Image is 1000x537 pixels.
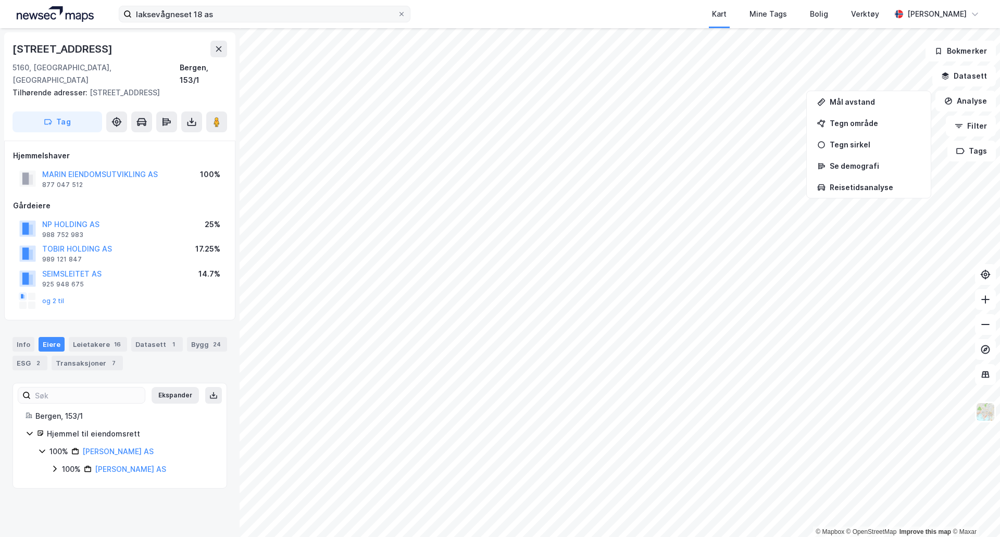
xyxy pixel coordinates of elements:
[830,97,920,106] div: Mål avstand
[12,88,90,97] span: Tilhørende adresser:
[31,388,145,403] input: Søk
[17,6,94,22] img: logo.a4113a55bc3d86da70a041830d287a7e.svg
[47,428,214,440] div: Hjemmel til eiendomsrett
[198,268,220,280] div: 14.7%
[52,356,123,370] div: Transaksjoner
[200,168,220,181] div: 100%
[899,528,951,535] a: Improve this map
[42,181,83,189] div: 877 047 512
[82,447,154,456] a: [PERSON_NAME] AS
[830,140,920,149] div: Tegn sirkel
[830,161,920,170] div: Se demografi
[935,91,996,111] button: Analyse
[62,463,81,476] div: 100%
[42,231,83,239] div: 988 752 983
[33,358,43,368] div: 2
[35,410,214,422] div: Bergen, 153/1
[830,183,920,192] div: Reisetidsanalyse
[12,337,34,352] div: Info
[947,141,996,161] button: Tags
[187,337,227,352] div: Bygg
[926,41,996,61] button: Bokmerker
[12,111,102,132] button: Tag
[810,8,828,20] div: Bolig
[948,487,1000,537] iframe: Chat Widget
[749,8,787,20] div: Mine Tags
[948,487,1000,537] div: Kontrollprogram for chat
[12,41,115,57] div: [STREET_ADDRESS]
[12,356,47,370] div: ESG
[846,528,897,535] a: OpenStreetMap
[13,149,227,162] div: Hjemmelshaver
[132,6,397,22] input: Søk på adresse, matrikkel, gårdeiere, leietakere eller personer
[112,339,123,349] div: 16
[42,280,84,289] div: 925 948 675
[851,8,879,20] div: Verktøy
[907,8,967,20] div: [PERSON_NAME]
[195,243,220,255] div: 17.25%
[69,337,127,352] div: Leietakere
[95,465,166,473] a: [PERSON_NAME] AS
[42,255,82,264] div: 989 121 847
[205,218,220,231] div: 25%
[168,339,179,349] div: 1
[976,402,995,422] img: Z
[131,337,183,352] div: Datasett
[152,387,199,404] button: Ekspander
[39,337,65,352] div: Eiere
[816,528,844,535] a: Mapbox
[712,8,727,20] div: Kart
[13,199,227,212] div: Gårdeiere
[830,119,920,128] div: Tegn område
[211,339,223,349] div: 24
[12,61,180,86] div: 5160, [GEOGRAPHIC_DATA], [GEOGRAPHIC_DATA]
[12,86,219,99] div: [STREET_ADDRESS]
[932,66,996,86] button: Datasett
[49,445,68,458] div: 100%
[946,116,996,136] button: Filter
[180,61,227,86] div: Bergen, 153/1
[108,358,119,368] div: 7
